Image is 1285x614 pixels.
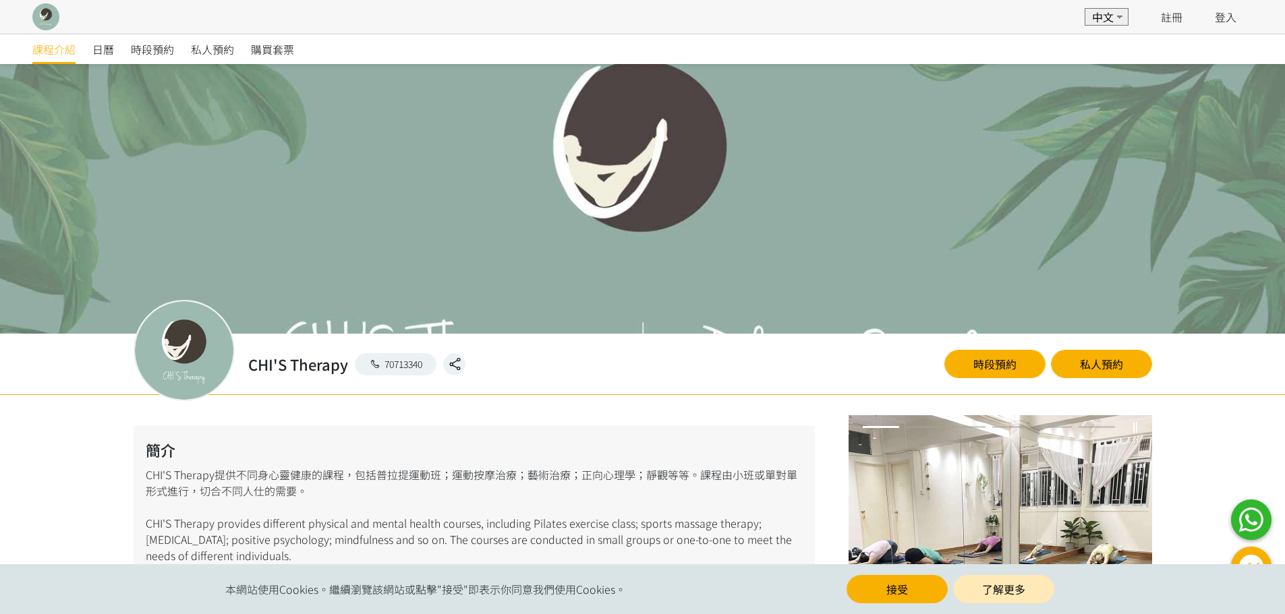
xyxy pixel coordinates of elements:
[1215,9,1236,25] a: 登入
[355,353,437,375] a: 70713340
[92,34,114,64] a: 日曆
[953,575,1054,603] a: 了解更多
[1051,350,1152,378] a: 私人預約
[32,34,76,64] a: 課程介紹
[32,41,76,57] span: 課程介紹
[191,34,234,64] a: 私人預約
[248,353,348,375] h2: CHI'S Therapy
[1161,9,1182,25] a: 註冊
[134,425,815,577] div: CHI'S Therapy提供不同身心靈健康的課程，包括普拉提運動班；運動按摩治療；藝術治療；正向心理學；靜觀等等。課程由小班或單對單形式進行，切合不同人仕的需要。 CHI'S Therapy ...
[251,41,294,57] span: 購買套票
[146,439,803,461] h2: 簡介
[225,581,626,597] span: 本網站使用Cookies。繼續瀏覽該網站或點擊"接受"即表示你同意我們使用Cookies。
[131,34,174,64] a: 時段預約
[131,41,174,57] span: 時段預約
[191,41,234,57] span: 私人預約
[92,41,114,57] span: 日曆
[944,350,1046,378] a: 時段預約
[32,3,59,30] img: XCiuqSzNOMkVjoLvqyfWlGi3krYmRzy3FY06BdcB.png
[251,34,294,64] a: 購買套票
[847,575,948,603] button: 接受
